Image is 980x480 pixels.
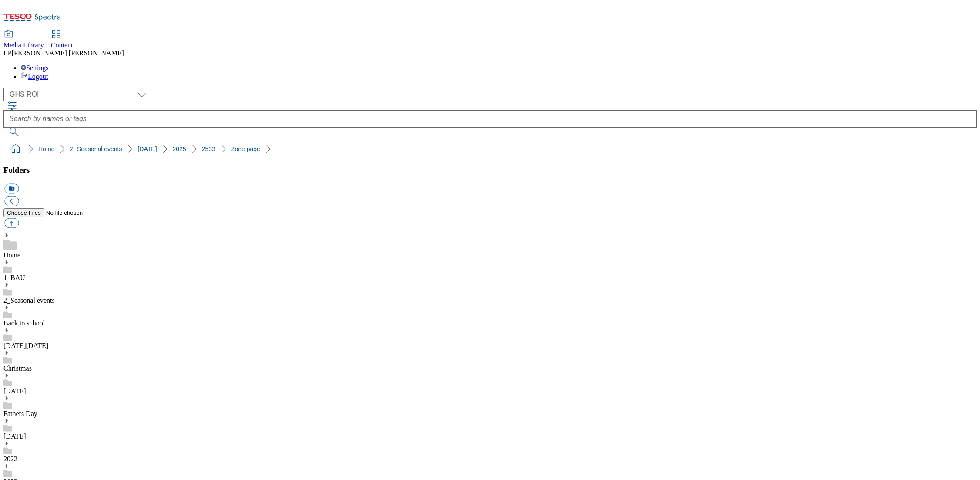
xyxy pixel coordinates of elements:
span: Media Library [3,41,44,49]
a: Media Library [3,31,44,49]
a: Christmas [3,365,32,372]
span: [PERSON_NAME] [PERSON_NAME] [12,49,124,57]
a: Content [51,31,73,49]
a: home [9,142,23,156]
a: Zone page [231,145,260,152]
a: [DATE] [138,145,157,152]
span: Content [51,41,73,49]
a: [DATE][DATE] [3,342,48,349]
span: LP [3,49,12,57]
a: Logout [21,73,48,80]
input: Search by names or tags [3,110,977,128]
a: 2533 [202,145,215,152]
a: Home [3,251,20,259]
a: [DATE] [3,433,26,440]
h3: Folders [3,166,977,175]
a: 2022 [3,455,17,463]
a: 2025 [173,145,186,152]
a: Home [38,145,54,152]
a: 2_Seasonal events [70,145,122,152]
a: Back to school [3,319,45,327]
a: 2_Seasonal events [3,297,55,304]
a: Settings [21,64,49,71]
a: 1_BAU [3,274,25,281]
a: Fathers Day [3,410,37,417]
nav: breadcrumb [3,141,977,157]
a: [DATE] [3,387,26,395]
